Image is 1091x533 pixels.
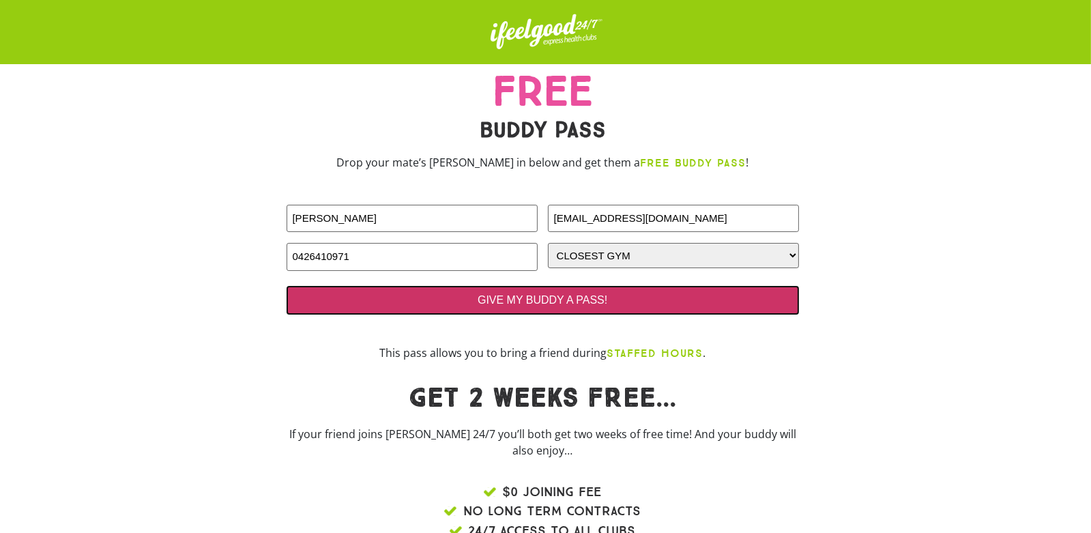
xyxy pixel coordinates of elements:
[287,345,799,362] p: This pass allows you to bring a friend during .
[287,119,799,141] h2: BUDDY PASS
[607,347,703,360] b: STAFFED HOURS
[287,426,799,459] p: If your friend joins [PERSON_NAME] 24/7 you’ll both get two weeks of free time! And your buddy wi...
[287,71,799,112] h2: FREE
[640,156,746,169] strong: FREE BUDDY PASS
[499,482,601,502] span: $0 JOINING FEE
[287,385,799,412] h1: Get 2 weeks FREE...
[287,154,799,171] p: Drop your mate’s [PERSON_NAME] in below and get them a !
[548,205,799,233] input: FRIEND'S EMAIL
[287,243,538,271] input: FRIEND'S MOBILE
[287,205,538,233] input: FRIEND'S NAME
[460,502,641,521] span: NO LONG TERM CONTRACTS
[287,286,799,315] input: GIVE MY BUDDY A PASS!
